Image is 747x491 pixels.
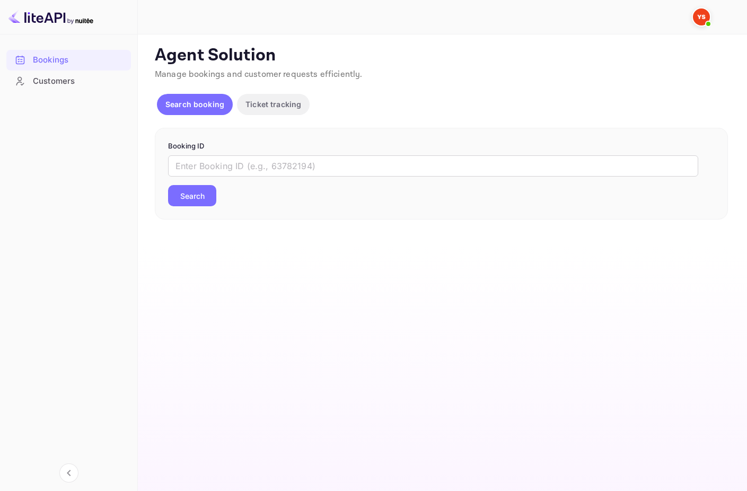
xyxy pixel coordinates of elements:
[165,99,224,110] p: Search booking
[168,155,698,177] input: Enter Booking ID (e.g., 63782194)
[693,8,710,25] img: Yandex Support
[168,185,216,206] button: Search
[155,45,728,66] p: Agent Solution
[6,50,131,69] a: Bookings
[59,463,78,483] button: Collapse navigation
[8,8,93,25] img: LiteAPI logo
[33,54,126,66] div: Bookings
[155,69,363,80] span: Manage bookings and customer requests efficiently.
[33,75,126,87] div: Customers
[6,71,131,92] div: Customers
[6,71,131,91] a: Customers
[6,50,131,71] div: Bookings
[168,141,715,152] p: Booking ID
[245,99,301,110] p: Ticket tracking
